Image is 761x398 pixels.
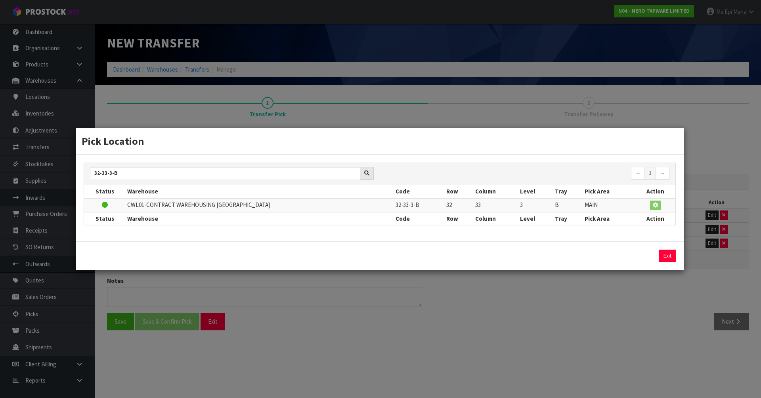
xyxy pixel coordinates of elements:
th: Warehouse [125,212,394,225]
th: Action [635,185,675,198]
td: 3 [518,198,553,212]
input: Search locations [90,167,360,179]
td: CWL01-CONTRACT WAREHOUSING [GEOGRAPHIC_DATA] [125,198,394,212]
td: 32 [444,198,473,212]
th: Tray [553,212,583,225]
th: Warehouse [125,185,394,198]
td: MAIN [583,198,635,212]
th: Pick Area [583,212,635,225]
td: B [553,198,583,212]
td: 32-33-3-B [394,198,444,212]
th: Status [84,212,125,225]
th: Level [518,185,553,198]
nav: Page navigation [386,167,669,181]
th: Tray [553,185,583,198]
a: 1 [644,167,656,180]
th: Column [473,212,518,225]
td: 33 [473,198,518,212]
th: Row [444,185,473,198]
th: Level [518,212,553,225]
a: ← [631,167,645,180]
th: Pick Area [583,185,635,198]
h3: Pick Location [82,134,678,148]
a: → [656,167,669,180]
th: Column [473,185,518,198]
th: Action [635,212,675,225]
th: Row [444,212,473,225]
th: Status [84,185,125,198]
th: Code [394,212,444,225]
button: Exit [659,250,676,262]
th: Code [394,185,444,198]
